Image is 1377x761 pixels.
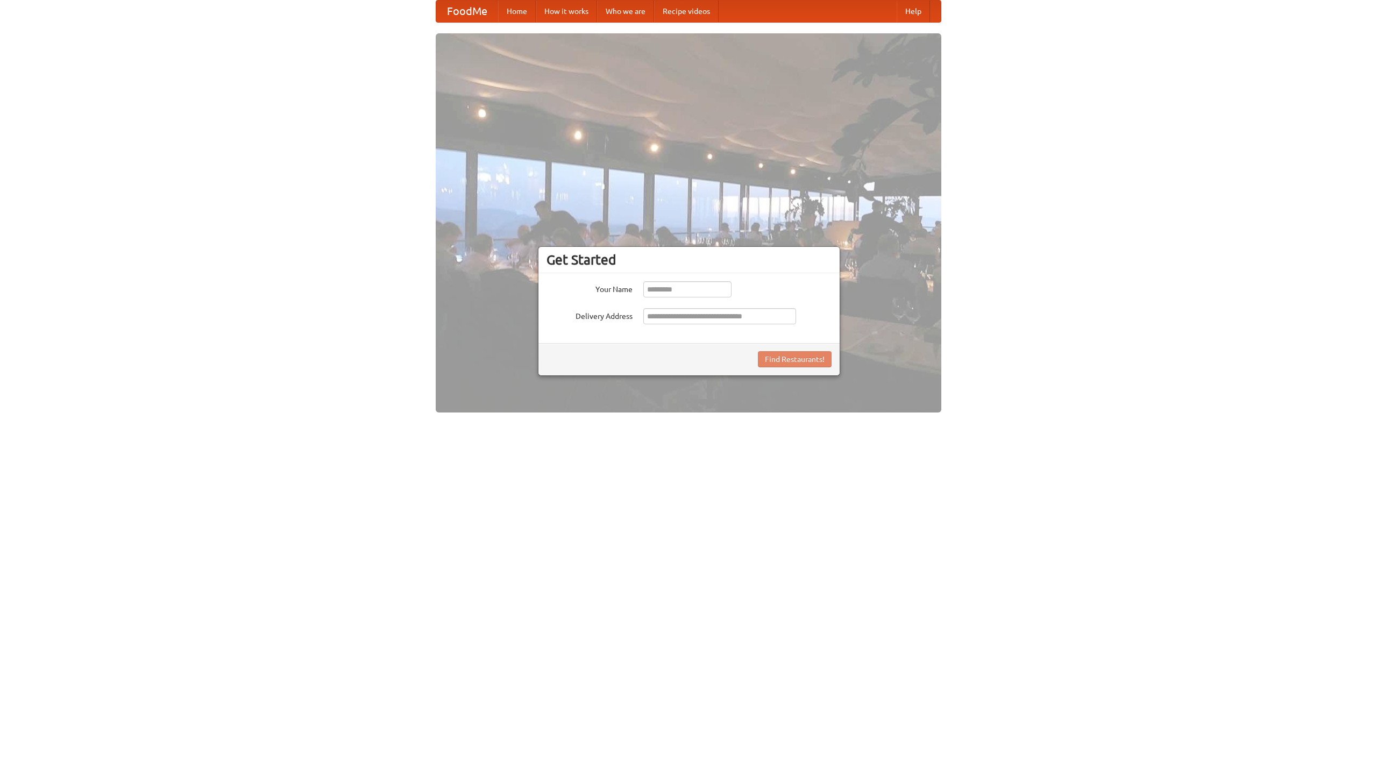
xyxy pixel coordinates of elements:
label: Your Name [546,281,633,295]
a: Recipe videos [654,1,719,22]
a: How it works [536,1,597,22]
a: FoodMe [436,1,498,22]
label: Delivery Address [546,308,633,322]
button: Find Restaurants! [758,351,832,367]
h3: Get Started [546,252,832,268]
a: Help [897,1,930,22]
a: Home [498,1,536,22]
a: Who we are [597,1,654,22]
